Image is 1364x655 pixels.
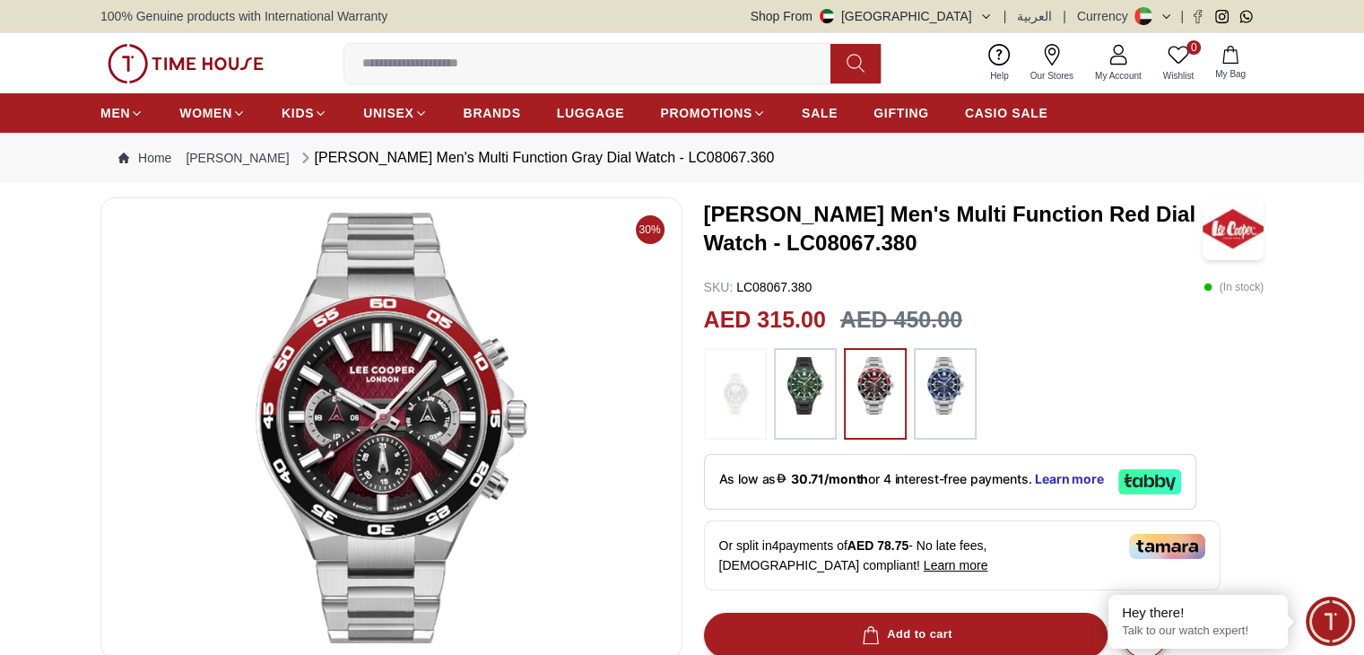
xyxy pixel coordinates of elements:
a: CASIO SALE [965,97,1048,129]
p: Talk to our watch expert! [1122,624,1274,639]
span: 0 [1186,40,1201,55]
a: Home [118,149,171,167]
button: العربية [1017,7,1052,25]
img: United Arab Emirates [820,9,834,23]
span: 30% [636,215,665,244]
span: | [1063,7,1066,25]
div: Add to cart [858,624,952,645]
a: UNISEX [363,97,427,129]
a: WOMEN [179,97,246,129]
div: Hey there! [1122,604,1274,622]
button: Shop From[GEOGRAPHIC_DATA] [751,7,993,25]
span: CASIO SALE [965,104,1048,122]
button: My Bag [1204,42,1256,84]
img: LEE COOPER Men's Multi Function Red Dial Watch - LC08067.380 [1203,197,1264,260]
p: ( In stock ) [1203,278,1264,296]
img: ... [783,357,828,415]
span: KIDS [282,104,314,122]
div: Or split in 4 payments of - No late fees, [DEMOGRAPHIC_DATA] compliant! [704,520,1221,590]
span: AED 78.75 [847,538,908,553]
span: | [1180,7,1184,25]
a: SALE [802,97,838,129]
span: UNISEX [363,104,413,122]
span: 100% Genuine products with International Warranty [100,7,387,25]
div: Chat Widget [1306,597,1355,646]
h2: AED 315.00 [704,303,826,337]
span: Help [983,69,1016,83]
a: KIDS [282,97,327,129]
span: PROMOTIONS [660,104,752,122]
a: Whatsapp [1239,10,1253,23]
span: GIFTING [873,104,929,122]
div: [PERSON_NAME] Men's Multi Function Gray Dial Watch - LC08067.360 [297,147,775,169]
p: LC08067.380 [704,278,812,296]
a: PROMOTIONS [660,97,766,129]
a: [PERSON_NAME] [186,149,289,167]
h3: [PERSON_NAME] Men's Multi Function Red Dial Watch - LC08067.380 [704,200,1203,258]
div: Currency [1077,7,1135,25]
span: My Bag [1208,67,1253,81]
a: GIFTING [873,97,929,129]
img: LEE COOPER Men's Multi Function Gray Dial Watch - LC08067.360 [116,213,667,643]
span: My Account [1088,69,1149,83]
span: LUGGAGE [557,104,625,122]
img: ... [108,44,264,83]
a: LUGGAGE [557,97,625,129]
span: SKU : [704,280,734,294]
h3: AED 450.00 [840,303,962,337]
a: Facebook [1191,10,1204,23]
a: 0Wishlist [1152,40,1204,86]
a: Help [979,40,1020,86]
span: BRANDS [464,104,521,122]
a: BRANDS [464,97,521,129]
a: MEN [100,97,143,129]
span: Our Stores [1023,69,1081,83]
span: Learn more [924,558,988,572]
span: Wishlist [1156,69,1201,83]
span: SALE [802,104,838,122]
span: | [1003,7,1007,25]
a: Our Stores [1020,40,1084,86]
img: Tamara [1129,534,1205,559]
img: ... [923,357,968,415]
span: WOMEN [179,104,232,122]
img: ... [853,357,898,415]
nav: Breadcrumb [100,133,1264,183]
a: Instagram [1215,10,1229,23]
img: ... [713,357,758,431]
span: MEN [100,104,130,122]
